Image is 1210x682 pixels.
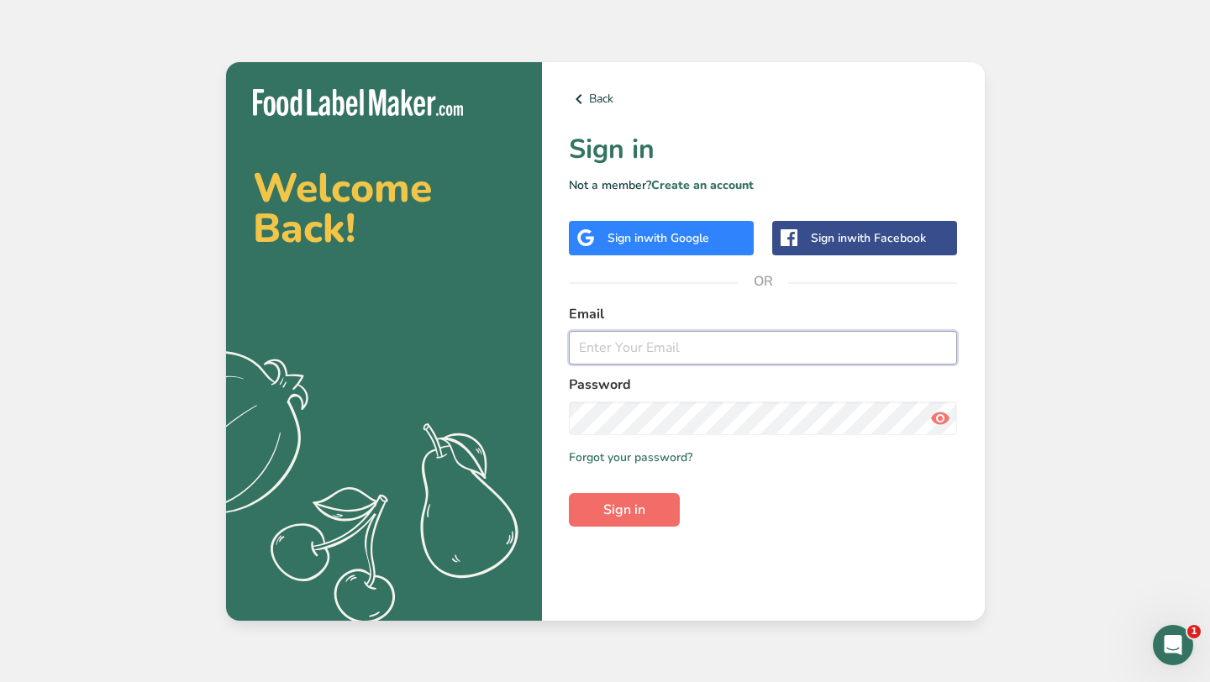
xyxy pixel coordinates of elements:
h2: Welcome Back! [253,168,515,249]
span: with Google [644,230,709,246]
a: Forgot your password? [569,449,692,466]
span: 1 [1187,625,1201,638]
div: Sign in [811,229,926,247]
label: Password [569,375,958,395]
span: with Facebook [847,230,926,246]
div: Sign in [608,229,709,247]
input: Enter Your Email [569,331,958,365]
span: Sign in [603,500,645,520]
label: Email [569,304,958,324]
iframe: Intercom live chat [1153,625,1193,665]
a: Create an account [651,177,754,193]
button: Sign in [569,493,680,527]
p: Not a member? [569,176,958,194]
img: Food Label Maker [253,89,463,117]
h1: Sign in [569,129,958,170]
span: OR [738,256,788,307]
a: Back [569,89,958,109]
